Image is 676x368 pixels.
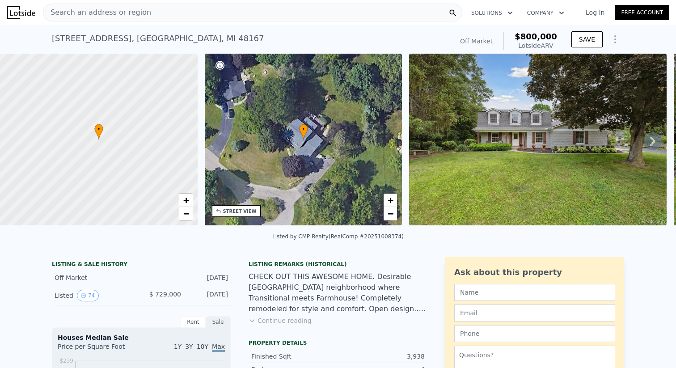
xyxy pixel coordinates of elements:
[460,37,493,46] div: Off Market
[223,208,257,215] div: STREET VIEW
[55,273,134,282] div: Off Market
[384,207,397,220] a: Zoom out
[299,124,308,140] div: •
[197,343,208,350] span: 10Y
[149,291,181,298] span: $ 729,000
[55,290,134,301] div: Listed
[58,333,225,342] div: Houses Median Sale
[188,290,228,301] div: [DATE]
[183,208,189,219] span: −
[249,271,427,314] div: CHECK OUT THIS AWESOME HOME. Desirable [GEOGRAPHIC_DATA] neighborhood where Transitional meets Fa...
[7,6,35,19] img: Lotside
[520,5,571,21] button: Company
[454,325,615,342] input: Phone
[52,32,264,45] div: [STREET_ADDRESS] , [GEOGRAPHIC_DATA] , MI 48167
[181,316,206,328] div: Rent
[515,32,557,41] span: $800,000
[43,7,151,18] span: Search an address or region
[174,343,182,350] span: 1Y
[179,194,193,207] a: Zoom in
[388,208,393,219] span: −
[58,342,141,356] div: Price per Square Foot
[52,261,231,270] div: LISTING & SALE HISTORY
[388,195,393,206] span: +
[77,290,99,301] button: View historical data
[272,233,404,240] div: Listed by CMP Realty (RealComp #20251008374)
[249,339,427,347] div: Property details
[212,343,225,352] span: Max
[249,316,312,325] button: Continue reading
[409,54,667,225] img: Sale: 139423749 Parcel: 117208408
[299,125,308,133] span: •
[183,195,189,206] span: +
[615,5,669,20] a: Free Account
[464,5,520,21] button: Solutions
[249,261,427,268] div: Listing Remarks (Historical)
[179,207,193,220] a: Zoom out
[94,124,103,140] div: •
[454,284,615,301] input: Name
[188,273,228,282] div: [DATE]
[575,8,615,17] a: Log In
[206,316,231,328] div: Sale
[94,125,103,133] span: •
[606,30,624,48] button: Show Options
[454,266,615,279] div: Ask about this property
[454,305,615,321] input: Email
[59,358,73,364] tspan: $239
[338,352,425,361] div: 3,938
[185,343,193,350] span: 3Y
[571,31,603,47] button: SAVE
[515,41,557,50] div: Lotside ARV
[384,194,397,207] a: Zoom in
[251,352,338,361] div: Finished Sqft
